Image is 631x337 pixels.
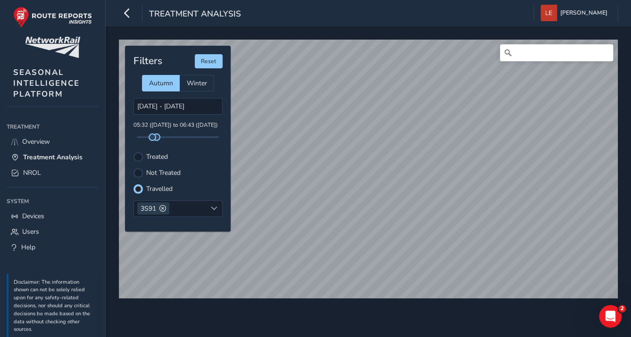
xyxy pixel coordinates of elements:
button: Reset [195,54,223,68]
button: [PERSON_NAME] [540,5,611,21]
a: Devices [7,208,99,224]
span: Users [22,227,39,236]
span: Treatment Analysis [23,153,83,162]
a: Help [7,239,99,255]
h4: Filters [133,55,162,67]
span: NROL [23,168,41,177]
div: Winter [180,75,214,91]
span: [PERSON_NAME] [560,5,607,21]
span: 2 [618,305,626,312]
span: Treatment Analysis [149,8,241,21]
a: Overview [7,134,99,149]
p: 05:32 ([DATE]) to 06:43 ([DATE]) [133,121,223,130]
span: Winter [187,79,207,88]
img: rr logo [13,7,92,28]
span: Autumn [149,79,173,88]
span: Help [21,243,35,252]
span: Overview [22,137,50,146]
img: customer logo [25,37,80,58]
label: Treated [146,154,168,160]
a: Treatment Analysis [7,149,99,165]
a: Users [7,224,99,239]
img: diamond-layout [540,5,557,21]
div: Autumn [142,75,180,91]
a: NROL [7,165,99,181]
p: Disclaimer: The information shown can not be solely relied upon for any safety-related decisions,... [14,279,94,334]
span: 3S91 [141,204,156,213]
div: System [7,194,99,208]
span: SEASONAL INTELLIGENCE PLATFORM [13,67,80,99]
canvas: Map [119,40,618,298]
span: Devices [22,212,44,221]
label: Travelled [146,186,173,192]
label: Not Treated [146,170,181,176]
iframe: Intercom live chat [599,305,622,328]
div: Treatment [7,120,99,134]
input: Search [500,44,613,61]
